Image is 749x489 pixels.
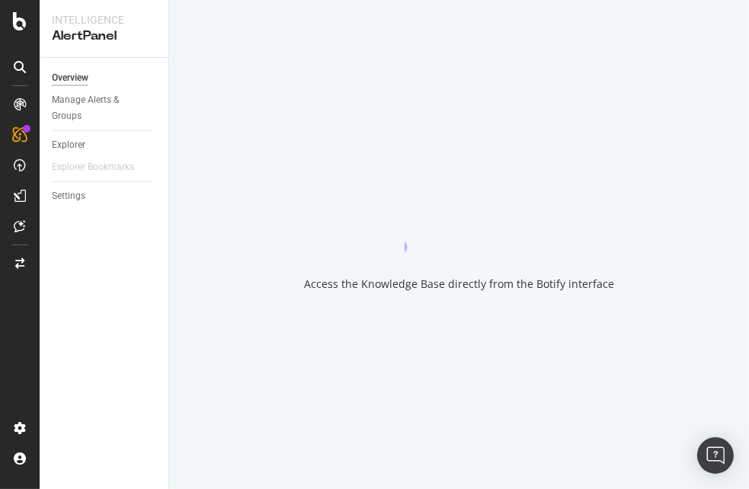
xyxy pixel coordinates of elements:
a: Settings [52,188,158,204]
div: Manage Alerts & Groups [52,92,143,124]
div: Intelligence [52,12,156,27]
a: Explorer Bookmarks [52,159,149,175]
a: Explorer [52,137,158,153]
div: animation [405,197,514,252]
div: Settings [52,188,85,204]
div: Access the Knowledge Base directly from the Botify interface [304,276,614,292]
a: Overview [52,70,158,86]
div: Open Intercom Messenger [697,437,734,474]
div: Overview [52,70,88,86]
div: AlertPanel [52,27,156,45]
div: Explorer Bookmarks [52,159,134,175]
div: Explorer [52,137,85,153]
a: Manage Alerts & Groups [52,92,158,124]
